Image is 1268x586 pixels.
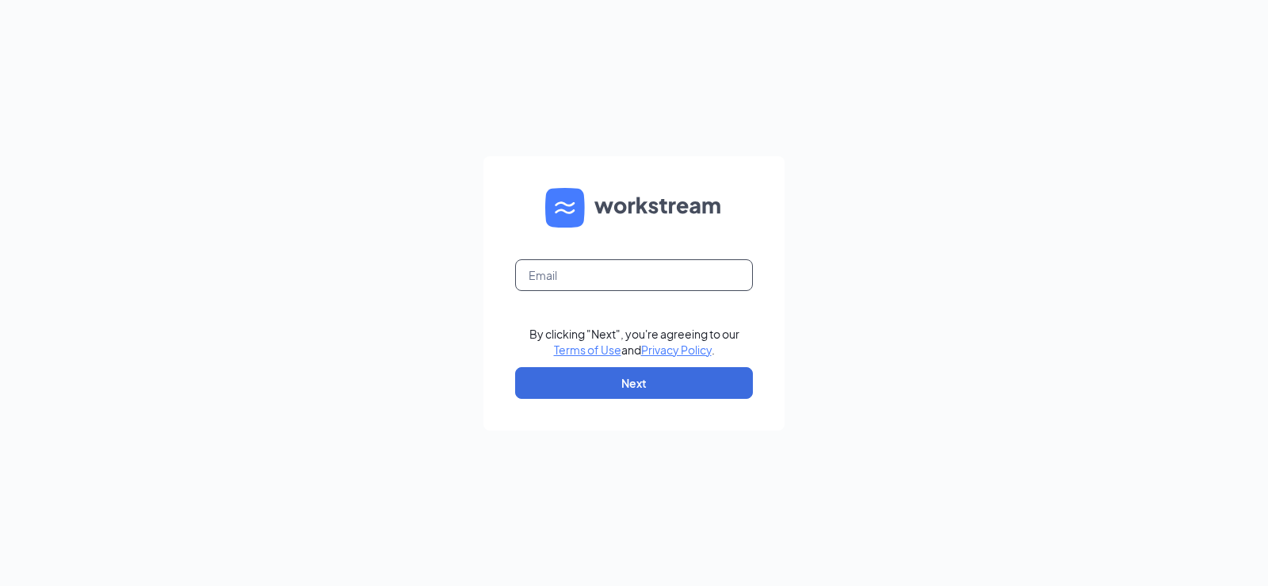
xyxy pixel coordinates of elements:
input: Email [515,259,753,291]
a: Terms of Use [554,343,621,357]
button: Next [515,367,753,399]
div: By clicking "Next", you're agreeing to our and . [529,326,739,358]
a: Privacy Policy [641,343,712,357]
img: WS logo and Workstream text [545,188,723,228]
